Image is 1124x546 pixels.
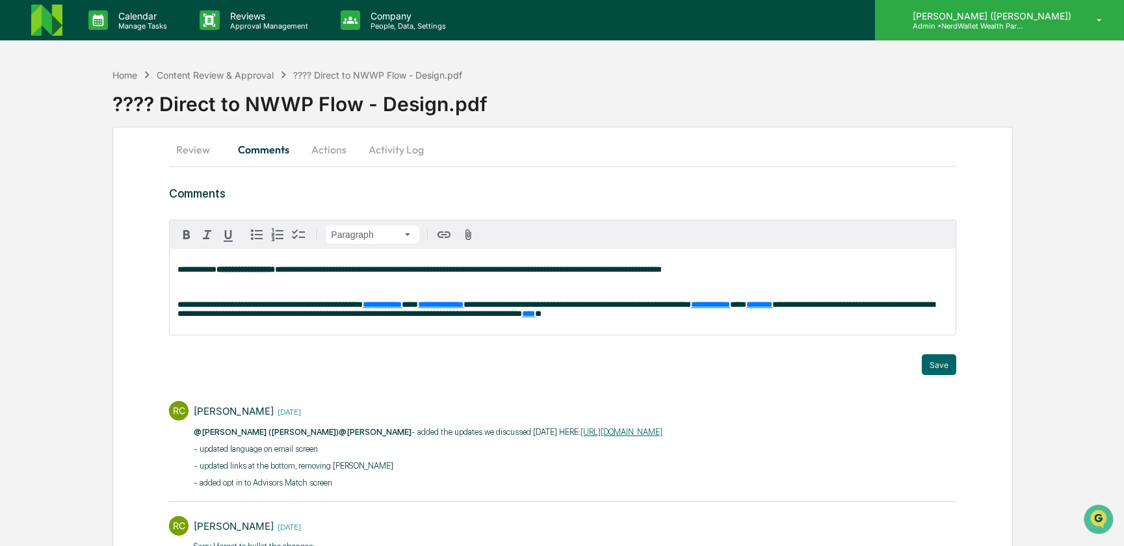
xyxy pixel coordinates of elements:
[26,266,84,279] span: Preclearance
[293,70,462,81] div: ???? Direct to NWWP Flow - Design.pdf
[457,226,480,244] button: Attach files
[40,177,119,187] span: [PERSON_NAME] (C)
[194,476,662,489] p: - added opt in to Advisors Match screen
[220,10,315,21] p: Reviews
[274,521,301,532] time: Friday, September 5, 2025 at 4:30:55 PM EDT
[194,426,662,439] p: ​ - added the updates we discussed [DATE] HERE:
[13,267,23,278] div: 🖐️
[300,134,358,165] button: Actions
[13,164,34,185] img: DeeAnn Dempsey (C)
[26,213,36,223] img: 1746055101610-c473b297-6a78-478c-a979-82029cc54cd1
[129,177,156,187] span: Sep 11
[26,291,82,304] span: Data Lookup
[13,200,34,220] img: Jack Rasmussen
[922,354,956,375] button: Save
[228,134,300,165] button: Comments
[89,261,166,284] a: 🗄️Attestations
[8,285,87,309] a: 🔎Data Lookup
[902,10,1078,21] p: [PERSON_NAME] ([PERSON_NAME])
[59,99,213,112] div: Start new chat
[218,224,239,245] button: Underline
[221,103,237,119] button: Start new chat
[176,224,197,245] button: Bold
[197,224,218,245] button: Italic
[339,427,412,437] span: @[PERSON_NAME]
[13,292,23,302] div: 🔎
[122,177,126,187] span: •
[13,27,237,48] p: How can we help?
[581,427,662,437] a: [URL][DOMAIN_NAME]
[194,427,339,437] span: @[PERSON_NAME] ([PERSON_NAME])
[13,99,36,123] img: 1746055101610-c473b297-6a78-478c-a979-82029cc54cd1
[94,267,105,278] div: 🗄️
[13,144,87,155] div: Past conversations
[92,322,157,332] a: Powered byPylon
[27,99,51,123] img: 8933085812038_c878075ebb4cc5468115_72.jpg
[194,405,274,417] div: [PERSON_NAME]
[108,21,174,31] p: Manage Tasks
[157,70,274,81] div: Content Review & Approval
[40,212,105,222] span: [PERSON_NAME]
[8,261,89,284] a: 🖐️Preclearance
[169,401,189,421] div: RC
[112,82,1124,116] div: ???? Direct to NWWP Flow - Design.pdf
[59,112,179,123] div: We're available if you need us!
[360,21,452,31] p: People, Data, Settings
[107,266,161,279] span: Attestations
[358,134,434,165] button: Activity Log
[274,406,301,417] time: Tuesday, September 16, 2025 at 1:08:40 PM EDT
[194,520,274,532] div: [PERSON_NAME]
[202,142,237,157] button: See all
[112,70,137,81] div: Home
[169,134,956,165] div: secondary tabs example
[220,21,315,31] p: Approval Management
[194,443,662,456] p: - updated language on email screen
[902,21,1023,31] p: Admin • NerdWallet Wealth Partners
[169,187,956,200] h3: Comments
[1082,503,1117,538] iframe: Open customer support
[129,322,157,332] span: Pylon
[360,10,452,21] p: Company
[108,10,174,21] p: Calendar
[169,516,189,536] div: RC
[194,460,662,473] p: - updated links at the bottom, removing [PERSON_NAME]
[115,212,142,222] span: [DATE]
[31,5,62,36] img: logo
[108,212,112,222] span: •
[326,226,419,244] button: Block type
[169,134,228,165] button: Review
